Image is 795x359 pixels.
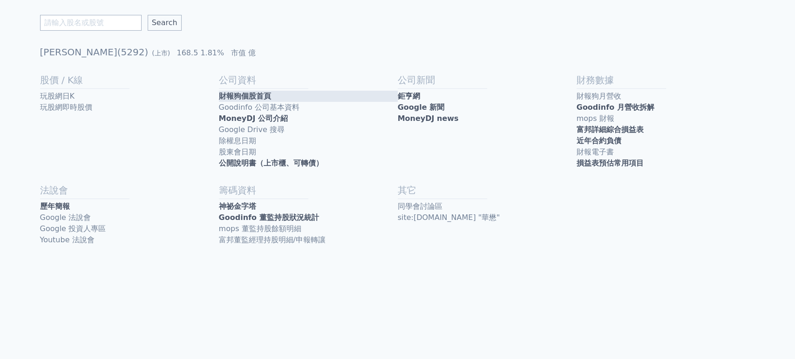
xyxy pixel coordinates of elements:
a: 富邦董監經理持股明細/申報轉讓 [219,234,398,246]
h1: [PERSON_NAME](5292) [40,46,755,59]
input: 請輸入股名或股號 [40,15,142,31]
a: 財報電子書 [577,146,755,158]
h2: 其它 [398,184,577,197]
a: 富邦詳細綜合損益表 [577,124,755,135]
a: Google 新聞 [398,102,577,113]
h2: 股價 / K線 [40,73,219,86]
a: 財報狗月營收 [577,91,755,102]
a: Goodinfo 董監持股狀況統計 [219,212,398,223]
a: Google Drive 搜尋 [219,124,398,135]
h2: 公司資料 [219,73,398,86]
a: Goodinfo 月營收拆解 [577,102,755,113]
a: 玩股網即時股價 [40,102,219,113]
h2: 財務數據 [577,73,755,86]
a: mops 財報 [577,113,755,124]
a: 公開說明書（上市櫃、可轉債） [219,158,398,169]
a: Youtube 法說會 [40,234,219,246]
h2: 法說會 [40,184,219,197]
span: 市值 億 [231,48,256,57]
a: site:[DOMAIN_NAME] "華懋" [398,212,577,223]
h2: 籌碼資料 [219,184,398,197]
h2: 公司新聞 [398,73,577,86]
a: 近年合約負債 [577,135,755,146]
div: 聊天小工具 [748,314,795,359]
a: 財報狗個股首頁 [219,91,398,102]
input: Search [148,15,182,31]
a: 鉅亨網 [398,91,577,102]
span: (上市) [152,49,170,57]
a: Google 法說會 [40,212,219,223]
span: 168.5 1.81% [177,48,224,57]
a: Goodinfo 公司基本資料 [219,102,398,113]
iframe: Chat Widget [748,314,795,359]
a: mops 董監持股餘額明細 [219,223,398,234]
a: 歷年簡報 [40,201,219,212]
a: MoneyDJ news [398,113,577,124]
a: 同學會討論區 [398,201,577,212]
a: MoneyDJ 公司介紹 [219,113,398,124]
a: 股東會日期 [219,146,398,158]
a: 損益表預估常用項目 [577,158,755,169]
a: 神祕金字塔 [219,201,398,212]
a: 玩股網日K [40,91,219,102]
a: 除權息日期 [219,135,398,146]
a: Google 投資人專區 [40,223,219,234]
